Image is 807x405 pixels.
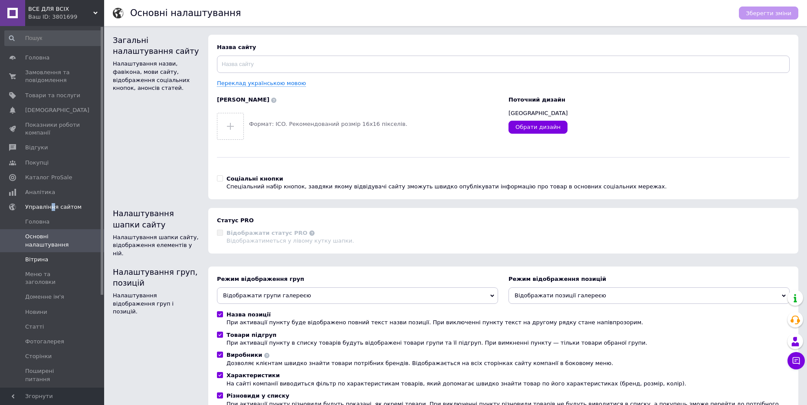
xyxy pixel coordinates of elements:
[25,270,80,286] span: Меню та заголовки
[25,188,55,196] span: Аналітика
[25,174,72,181] span: Каталог ProSale
[223,292,311,299] span: Відображати групи галереєю
[226,332,276,338] span: Товари підгруп
[508,121,568,134] a: Обрати дизайн
[25,203,82,211] span: Управління сайтом
[508,276,606,282] span: Режим відображення позицій
[226,311,271,318] span: Назва позиції
[226,175,283,182] span: Соціальні кнопки
[4,30,102,46] input: Пошук
[25,293,64,301] span: Доменне ім'я
[25,308,47,316] span: Новини
[25,54,49,62] span: Головна
[217,217,254,224] span: Статус PRO
[25,323,44,331] span: Статті
[130,8,241,18] h1: Основні налаштування
[217,80,306,87] a: Переклад українською мовою
[25,144,48,151] span: Відгуки
[515,292,606,299] span: Відображати позиції галереєю
[113,209,174,229] span: Налаштування шапки сайту
[113,36,199,56] span: Загальні налаштування сайту
[25,121,80,137] span: Показники роботи компанії
[25,256,48,263] span: Вітрина
[113,60,190,91] span: Налаштування назви, фавікона, мови сайту, відображення соціальних кнопок, анонсів статей.
[113,292,174,315] span: Налаштування відображення груп і позицій.
[249,120,407,128] div: Формат: ICO. Рекомендований розмір 16х16 пікселів.
[28,13,104,21] div: Ваш ID: 3801699
[25,338,64,346] span: Фотогалерея
[787,352,805,369] button: Чат з покупцем
[226,230,308,236] span: Відображати статус PRO
[25,92,80,99] span: Товари та послуги
[25,352,52,360] span: Сторінки
[217,56,790,73] input: Назва сайту
[113,267,197,287] span: Налаштування груп, позицій
[226,319,643,326] div: При активації пункту буде відображено повний текст назви позиції. При виключенні пункту текст на ...
[217,96,276,103] span: [PERSON_NAME]
[515,123,561,131] span: Обрати дизайн
[226,352,262,358] span: Виробники
[226,392,289,399] span: Різновиди у списку
[226,359,613,367] div: Дозволяє клієнтам швидко знайти товари потрібних брендів. Відображається на всіх сторінках сайту ...
[508,96,565,103] span: Поточний дизайн
[226,372,280,379] span: Характеристики
[25,106,89,114] span: [DEMOGRAPHIC_DATA]
[25,159,49,167] span: Покупці
[217,44,256,50] span: Назва сайту
[28,5,93,13] span: ВСЕ ДЛЯ ВСІХ
[25,367,80,383] span: Поширені питання
[226,237,354,245] div: Відображатиметься у лівому кутку шапки.
[25,69,80,84] span: Замовлення та повідомлення
[508,109,790,117] div: [GEOGRAPHIC_DATA]
[113,234,199,257] span: Налаштування шапки сайту, відображення елементів у ній.
[25,233,80,248] span: Основні налаштування
[226,183,667,191] div: Спеціальний набір кнопок, завдяки якому відвідувачі сайту зможуть швидко опублікувати інформацію ...
[217,276,304,282] span: Режим відображення груп
[226,339,647,347] div: При активації пункту в списку товарів будуть відображені товари групи та її підгруп. При вимкненн...
[226,380,686,388] div: На сайті компанії виводиться фільтр по характеристикам товарів, який допомагає швидко знайти това...
[25,218,49,226] span: Головна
